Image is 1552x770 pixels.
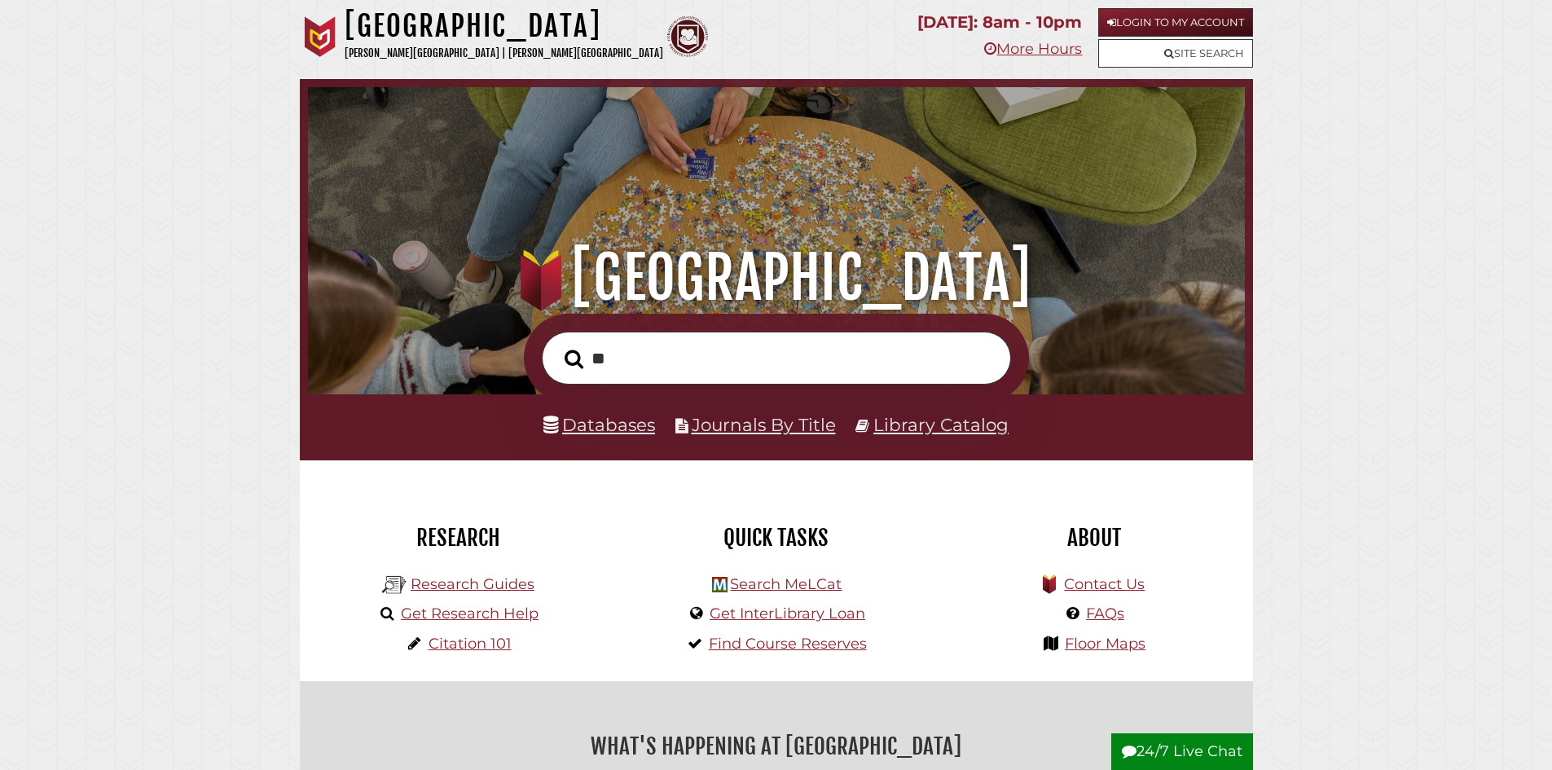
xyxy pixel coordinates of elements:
[709,635,867,653] a: Find Course Reserves
[1098,8,1253,37] a: Login to My Account
[382,573,407,597] img: Hekman Library Logo
[565,349,583,369] i: Search
[630,524,923,552] h2: Quick Tasks
[1065,635,1145,653] a: Floor Maps
[556,345,591,374] button: Search
[712,577,728,592] img: Hekman Library Logo
[429,635,512,653] a: Citation 101
[543,414,655,435] a: Databases
[331,242,1221,314] h1: [GEOGRAPHIC_DATA]
[667,16,708,57] img: Calvin Theological Seminary
[1064,575,1145,593] a: Contact Us
[312,728,1241,765] h2: What's Happening at [GEOGRAPHIC_DATA]
[917,8,1082,37] p: [DATE]: 8am - 10pm
[401,605,539,623] a: Get Research Help
[411,575,534,593] a: Research Guides
[345,44,663,63] p: [PERSON_NAME][GEOGRAPHIC_DATA] | [PERSON_NAME][GEOGRAPHIC_DATA]
[312,524,605,552] h2: Research
[873,414,1009,435] a: Library Catalog
[730,575,842,593] a: Search MeLCat
[692,414,836,435] a: Journals By Title
[300,16,341,57] img: Calvin University
[947,524,1241,552] h2: About
[1086,605,1124,623] a: FAQs
[984,40,1082,58] a: More Hours
[1098,39,1253,68] a: Site Search
[345,8,663,44] h1: [GEOGRAPHIC_DATA]
[710,605,865,623] a: Get InterLibrary Loan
